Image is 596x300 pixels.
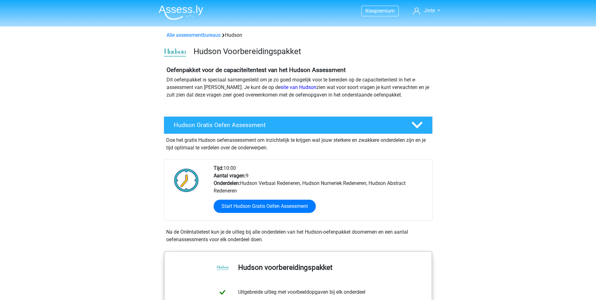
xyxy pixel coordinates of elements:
a: Start Hudson Gratis Oefen Assessment [214,200,316,213]
img: Klok [171,164,202,196]
div: 10:00 9 Hudson Verbaal Redeneren, Hudson Numeriek Redeneren, Hudson Abstract Redeneren [209,164,432,220]
span: Jinte [424,8,435,14]
b: Oefenpakket voor de capaciteitentest van het Hudson Assessment [167,66,346,74]
a: Kiespremium [362,7,398,15]
b: Tijd: [214,165,223,171]
span: Kies [365,8,375,14]
div: Na de Oriëntatietest kun je de uitleg bij alle onderdelen van het Hudson-oefenpakket doornemen en... [164,228,433,243]
a: Jinte [411,7,442,14]
b: Onderdelen: [214,180,240,186]
span: premium [375,8,395,14]
img: Assessly [159,5,203,20]
a: site van Hudson [281,84,316,90]
img: cefd0e47479f4eb8e8c001c0d358d5812e054fa8.png [164,48,186,57]
p: Dit oefenpakket is speciaal samengesteld om je zo goed mogelijk voor te bereiden op de capaciteit... [167,76,430,99]
div: Doe het gratis Hudson oefenassessment om inzichtelijk te krijgen wat jouw sterkere en zwakkere on... [164,134,433,152]
h3: Hudson Voorbereidingspakket [194,47,428,56]
h4: Hudson Gratis Oefen Assessment [174,121,401,129]
a: Alle assessmentbureaus [167,32,221,38]
div: Hudson [164,31,432,39]
a: Hudson Gratis Oefen Assessment [161,116,435,134]
b: Aantal vragen: [214,173,246,179]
